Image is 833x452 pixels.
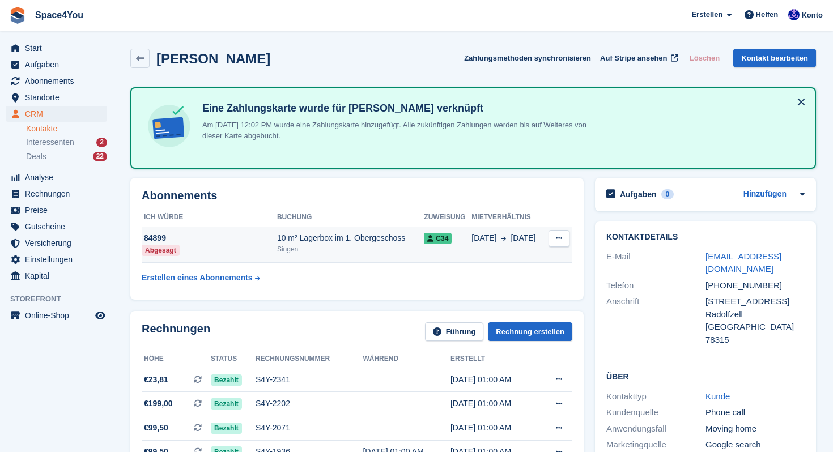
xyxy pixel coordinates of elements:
span: Helfen [756,9,779,20]
span: Einstellungen [25,251,93,267]
a: menu [6,268,107,284]
div: Google search [705,438,805,451]
span: CRM [25,106,93,122]
span: Konto [801,10,823,21]
div: Kundenquelle [606,406,705,419]
span: Start [25,40,93,56]
a: Kontakt bearbeiten [733,49,816,67]
a: menu [6,40,107,56]
div: [STREET_ADDRESS] [705,295,805,308]
a: Erstellen eines Abonnements [142,267,260,288]
img: Irina Likholet [788,9,800,20]
img: card-linked-ebf98d0992dc2aeb22e95c0e3c79077019eb2392cfd83c6a337811c24bc77127.svg [145,102,193,150]
span: €199,00 [144,398,173,410]
div: E-Mail [606,250,705,276]
div: S4Y-2071 [256,422,363,434]
span: Interessenten [26,137,74,148]
div: S4Y-2341 [256,374,363,386]
th: Zuweisung [424,208,471,227]
span: [DATE] [511,232,535,244]
span: €23,81 [144,374,168,386]
h4: Eine Zahlungskarte wurde für [PERSON_NAME] verknüpft [198,102,594,115]
h2: [PERSON_NAME] [156,51,270,66]
div: Abgesagt [142,245,180,256]
span: Erstellen [691,9,722,20]
h2: Rechnungen [142,322,210,341]
th: Erstellt [450,350,538,368]
div: 22 [93,152,107,161]
span: Analyse [25,169,93,185]
a: menu [6,57,107,73]
a: Führung [425,322,484,341]
th: Während [363,350,450,368]
div: [DATE] 01:00 AM [450,422,538,434]
div: Kontakttyp [606,390,705,403]
span: Bezahlt [211,374,242,386]
h2: Kontaktdetails [606,233,805,242]
a: Hinzufügen [743,188,787,201]
div: S4Y-2202 [256,398,363,410]
th: Mietverhältnis [471,208,545,227]
a: menu [6,169,107,185]
span: Aufgaben [25,57,93,73]
div: 0 [661,189,674,199]
th: Buchung [277,208,424,227]
button: Zahlungsmethoden synchronisieren [464,49,591,67]
span: Kapital [25,268,93,284]
th: Rechnungsnummer [256,350,363,368]
span: Online-Shop [25,308,93,323]
div: 10 m² Lagerbox im 1. Obergeschoss [277,232,424,244]
div: 84899 [142,232,277,244]
a: Kontakte [26,123,107,134]
div: [GEOGRAPHIC_DATA] [705,321,805,334]
div: Anschrift [606,295,705,346]
div: Moving home [705,423,805,436]
a: menu [6,219,107,234]
a: Space4You [31,6,88,24]
a: menu [6,89,107,105]
div: 78315 [705,334,805,347]
span: Gutscheine [25,219,93,234]
button: Löschen [685,49,724,67]
span: Bezahlt [211,398,242,410]
a: Auf Stripe ansehen [596,49,681,67]
div: Telefon [606,279,705,292]
a: Deals 22 [26,151,107,163]
div: Singen [277,244,424,254]
a: menu [6,202,107,218]
span: Versicherung [25,235,93,251]
a: menu [6,186,107,202]
a: menu [6,251,107,267]
div: Radolfzell [705,308,805,321]
h2: Aufgaben [620,189,657,199]
div: Anwendungsfall [606,423,705,436]
div: [PHONE_NUMBER] [705,279,805,292]
div: [DATE] 01:00 AM [450,374,538,386]
img: stora-icon-8386f47178a22dfd0bd8f6a31ec36ba5ce8667c1dd55bd0f319d3a0aa187defe.svg [9,7,26,24]
span: C34 [424,233,452,244]
span: €99,50 [144,422,168,434]
a: menu [6,235,107,251]
div: 2 [96,138,107,147]
h2: Abonnements [142,189,572,202]
span: Storefront [10,293,113,305]
span: [DATE] [471,232,496,244]
h2: Über [606,370,805,382]
span: Abonnements [25,73,93,89]
span: Standorte [25,89,93,105]
div: Phone call [705,406,805,419]
th: ICH WÜRDE [142,208,277,227]
span: Bezahlt [211,423,242,434]
a: Speisekarte [6,308,107,323]
a: menu [6,106,107,122]
th: Status [211,350,256,368]
span: Auf Stripe ansehen [600,53,667,64]
a: Rechnung erstellen [488,322,572,341]
span: Rechnungen [25,186,93,202]
th: Höhe [142,350,211,368]
a: Interessenten 2 [26,137,107,148]
a: Vorschau-Shop [93,309,107,322]
div: Erstellen eines Abonnements [142,272,253,284]
p: Am [DATE] 12:02 PM wurde eine Zahlungskarte hinzugefügt. Alle zukünftigen Zahlungen werden bis au... [198,120,594,142]
a: menu [6,73,107,89]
